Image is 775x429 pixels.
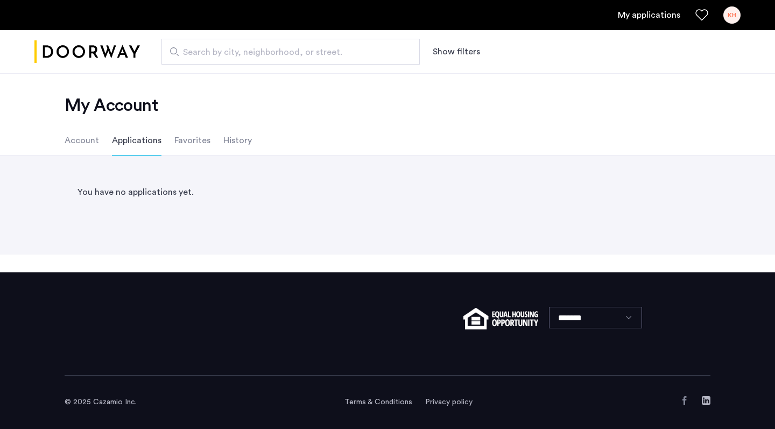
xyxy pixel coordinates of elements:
[425,397,473,407] a: Privacy policy
[34,32,140,72] a: Cazamio logo
[65,125,99,156] li: Account
[723,6,741,24] div: KH
[65,95,710,116] h2: My Account
[65,173,710,212] div: You have no applications yet.
[34,32,140,72] img: logo
[702,396,710,405] a: LinkedIn
[65,398,137,406] span: © 2025 Cazamio Inc.
[223,125,252,156] li: History
[183,46,390,59] span: Search by city, neighborhood, or street.
[161,39,420,65] input: Apartment Search
[680,396,689,405] a: Facebook
[549,307,642,328] select: Language select
[433,45,480,58] button: Show or hide filters
[344,397,412,407] a: Terms and conditions
[112,125,161,156] li: Applications
[695,9,708,22] a: Favorites
[463,308,538,329] img: equal-housing.png
[618,9,680,22] a: My application
[174,125,210,156] li: Favorites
